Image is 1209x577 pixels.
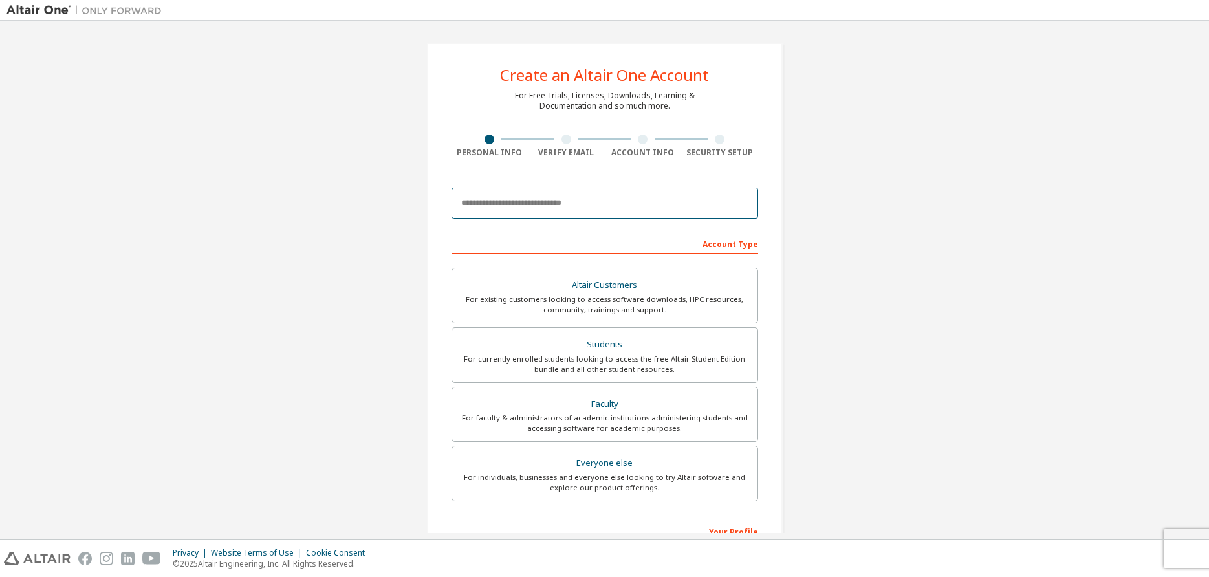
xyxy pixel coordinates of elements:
div: Security Setup [681,147,758,158]
div: Students [460,336,750,354]
div: Altair Customers [460,276,750,294]
div: Account Info [605,147,682,158]
div: Website Terms of Use [211,548,306,558]
div: For faculty & administrators of academic institutions administering students and accessing softwa... [460,413,750,433]
div: Create an Altair One Account [500,67,709,83]
div: Faculty [460,395,750,413]
div: For existing customers looking to access software downloads, HPC resources, community, trainings ... [460,294,750,315]
div: Personal Info [452,147,528,158]
img: Altair One [6,4,168,17]
div: Privacy [173,548,211,558]
img: instagram.svg [100,552,113,565]
div: Account Type [452,233,758,254]
div: Everyone else [460,454,750,472]
div: Cookie Consent [306,548,373,558]
img: youtube.svg [142,552,161,565]
img: altair_logo.svg [4,552,71,565]
div: Your Profile [452,521,758,541]
img: facebook.svg [78,552,92,565]
div: Verify Email [528,147,605,158]
img: linkedin.svg [121,552,135,565]
div: For individuals, businesses and everyone else looking to try Altair software and explore our prod... [460,472,750,493]
div: For currently enrolled students looking to access the free Altair Student Edition bundle and all ... [460,354,750,375]
div: For Free Trials, Licenses, Downloads, Learning & Documentation and so much more. [515,91,695,111]
p: © 2025 Altair Engineering, Inc. All Rights Reserved. [173,558,373,569]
